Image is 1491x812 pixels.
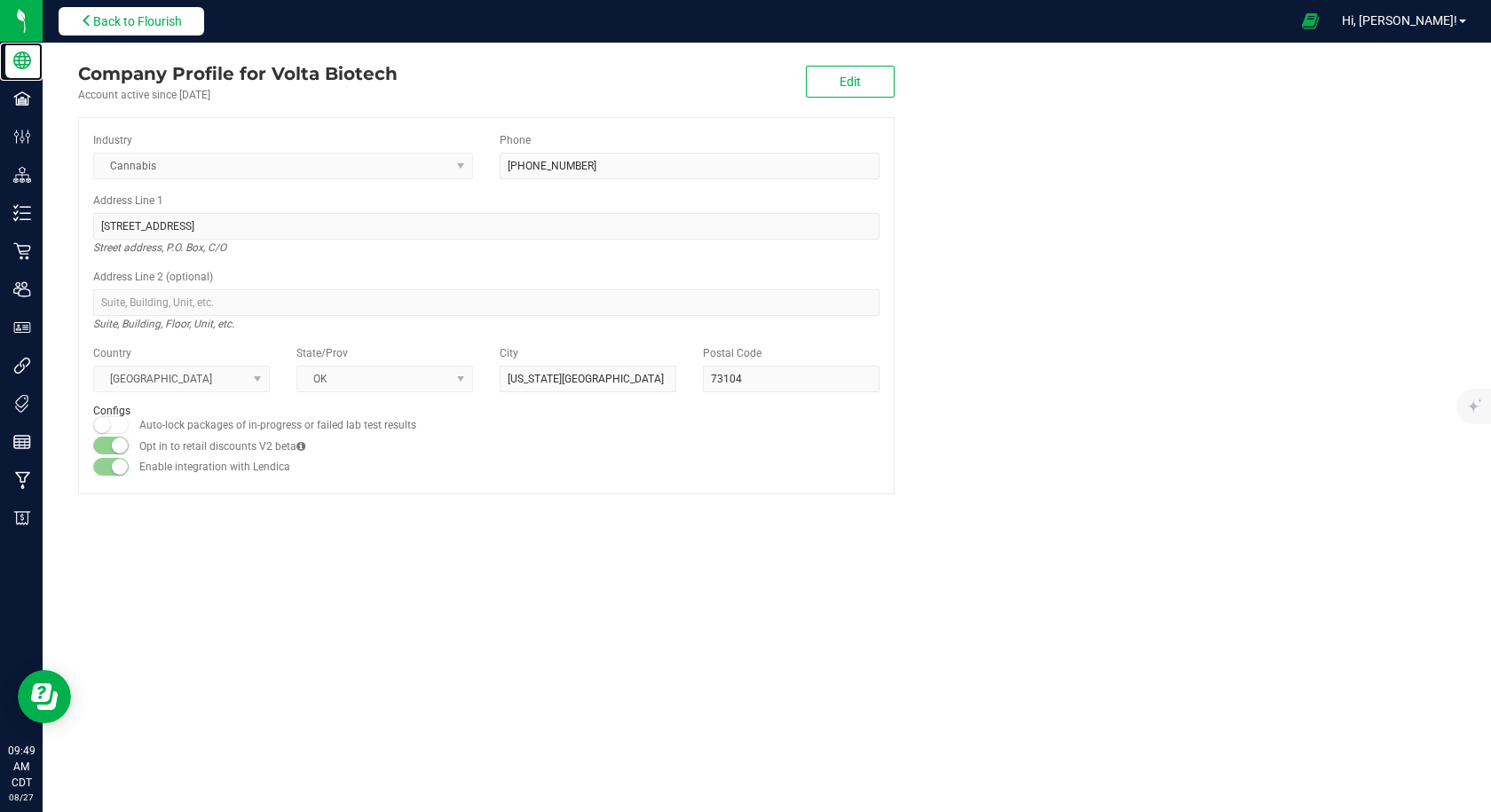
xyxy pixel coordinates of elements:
[703,366,880,392] input: Postal Code
[500,345,518,361] label: City
[13,509,31,527] inline-svg: Billing
[59,7,204,35] button: Back to Flourish
[93,269,213,285] label: Address Line 2 (optional)
[806,66,895,98] button: Edit
[139,438,305,454] label: Opt in to retail discounts V2 beta
[93,345,131,361] label: Country
[139,417,416,433] label: Auto-lock packages of in-progress or failed lab test results
[93,132,132,148] label: Industry
[93,14,182,28] span: Back to Flourish
[13,395,31,413] inline-svg: Tags
[78,87,398,103] div: Account active since [DATE]
[840,75,861,89] span: Edit
[93,313,234,335] i: Suite, Building, Floor, Unit, etc.
[18,670,71,723] iframe: Resource center
[13,166,31,184] inline-svg: Distribution
[93,289,880,316] input: Suite, Building, Unit, etc.
[139,459,290,475] label: Enable integration with Lendica
[1290,4,1330,38] span: Open Ecommerce Menu
[13,242,31,260] inline-svg: Retail
[500,366,676,392] input: City
[8,791,35,804] p: 08/27
[500,132,531,148] label: Phone
[13,471,31,489] inline-svg: Manufacturing
[13,280,31,298] inline-svg: Users
[78,60,398,87] div: Volta Biotech
[13,319,31,336] inline-svg: User Roles
[296,345,348,361] label: State/Prov
[703,345,761,361] label: Postal Code
[13,128,31,146] inline-svg: Configuration
[93,237,226,258] i: Street address, P.O. Box, C/O
[1342,13,1457,28] span: Hi, [PERSON_NAME]!
[13,204,31,222] inline-svg: Inventory
[13,433,31,451] inline-svg: Reports
[13,51,31,69] inline-svg: Company
[13,357,31,374] inline-svg: Integrations
[8,743,35,791] p: 09:49 AM CDT
[500,153,880,179] input: (123) 456-7890
[93,193,163,209] label: Address Line 1
[93,406,880,417] h2: Configs
[13,90,31,107] inline-svg: Facilities
[93,213,880,240] input: Address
